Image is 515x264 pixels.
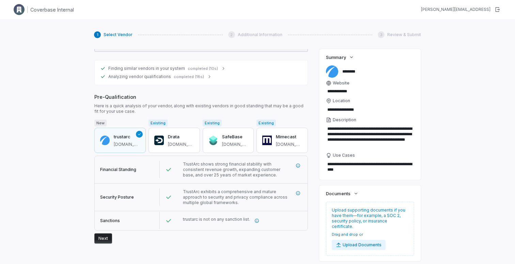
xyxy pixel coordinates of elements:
span: Sanctions [100,218,120,223]
button: Summary [324,51,356,63]
span: trustarc.com [114,142,140,147]
span: Existing [149,120,168,126]
button: Next [94,233,112,244]
button: More information [251,215,263,227]
span: Pre-Qualification [94,93,308,100]
span: completed (10s) [188,66,218,71]
span: TrustArc shows strong financial stability with consistent revenue growth, expanding customer base... [183,161,280,177]
div: 1 [94,31,101,38]
span: Drag and drop or [332,232,386,237]
span: New [94,120,107,126]
div: 2 [228,31,235,38]
input: Website [326,87,403,95]
span: Location [333,98,350,104]
span: Description [333,117,356,123]
div: 3 [378,31,385,38]
span: Security Posture [100,195,134,200]
span: drata.com [168,142,194,147]
h1: Coverbase Internal [30,6,74,13]
svg: More information [254,218,259,223]
span: Finding similar vendors in your system [108,66,185,71]
button: SafeBase[DOMAIN_NAME] [203,128,254,153]
button: Upload Documents [332,240,386,250]
button: More information [292,159,304,172]
h3: Drata [168,134,194,140]
span: Financial Standing [100,167,136,172]
h3: trustarc [114,134,140,140]
span: Existing [203,120,222,126]
span: Use Cases [333,153,355,158]
h3: Mimecast [276,134,302,140]
div: Upload supporting documents if you have them—for example, a SOC 2, security policy, or insurance ... [326,202,414,256]
button: trustarc[DOMAIN_NAME] [94,128,146,153]
span: TrustArc exhibits a comprehensive and mature approach to security and privacy compliance across m... [183,189,287,205]
svg: More information [296,191,300,196]
input: Location [326,105,414,114]
span: mimecast.com [276,142,302,147]
textarea: Description [326,124,414,150]
svg: Passed [165,217,172,224]
svg: More information [296,163,300,168]
img: Clerk Logo [14,4,25,15]
button: More information [292,187,304,199]
span: Additional Information [238,32,282,37]
button: Documents [324,187,360,200]
span: Analyzing vendor qualifications [108,74,171,79]
span: Documents [326,190,350,197]
button: Drata[DOMAIN_NAME] [149,128,200,153]
svg: Passed [165,166,172,173]
span: Select Vendor [104,32,132,37]
span: trustarc is not on any sanction list. [183,217,250,222]
span: safebase.io [222,142,248,147]
span: Review & Submit [387,32,421,37]
span: Existing [256,120,276,126]
svg: Passed [165,194,172,201]
span: Here is a quick analysis of your vendor, along with existing vendors in good standing that may be... [94,103,308,114]
div: [PERSON_NAME][EMAIL_ADDRESS] [421,7,490,12]
span: completed (18s) [174,74,204,79]
span: Website [333,80,349,86]
textarea: Use Cases [326,159,414,174]
h3: SafeBase [222,134,248,140]
button: Mimecast[DOMAIN_NAME] [256,128,308,153]
span: Summary [326,54,346,60]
